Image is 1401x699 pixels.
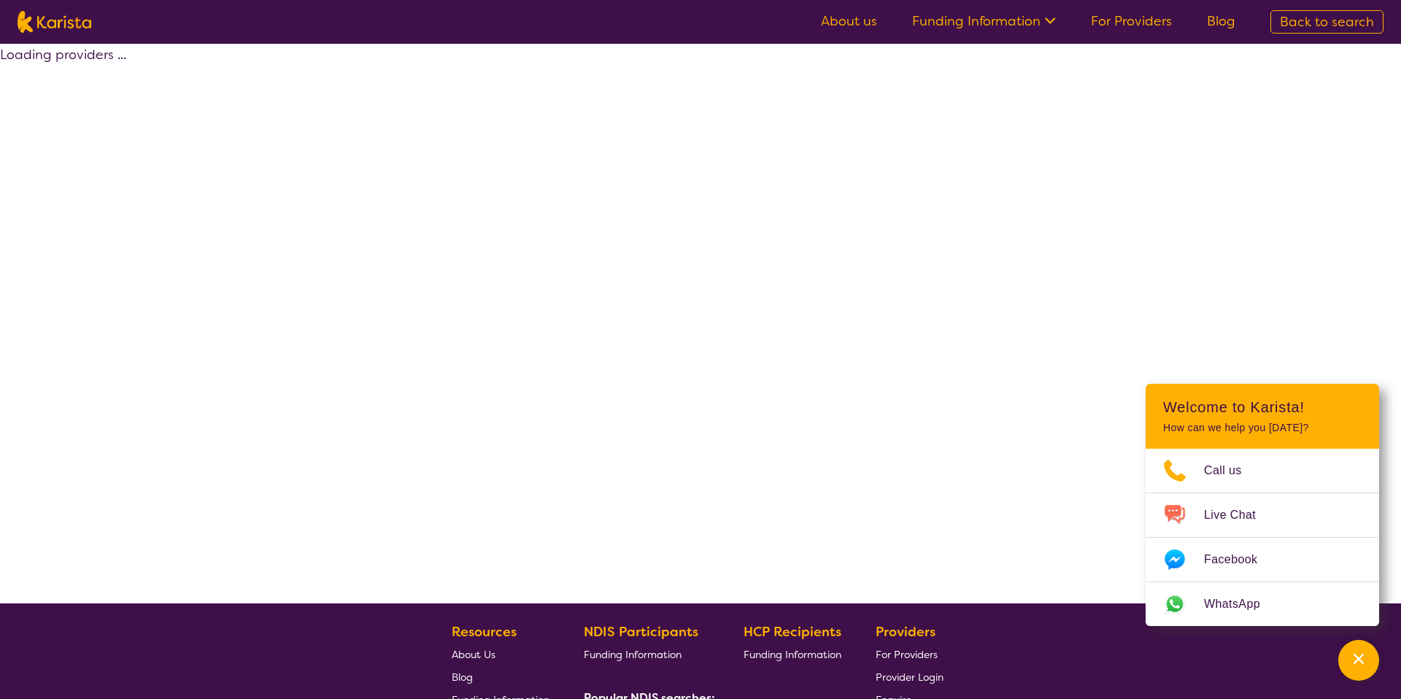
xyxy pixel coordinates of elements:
ul: Choose channel [1146,449,1379,626]
span: Live Chat [1204,504,1273,526]
a: Funding Information [912,12,1056,30]
img: Karista logo [18,11,91,33]
span: Provider Login [876,671,943,684]
span: For Providers [876,648,938,661]
span: Back to search [1280,13,1374,31]
span: Funding Information [744,648,841,661]
a: Funding Information [744,643,841,665]
b: Resources [452,623,517,641]
a: About Us [452,643,549,665]
a: Blog [1207,12,1235,30]
h2: Welcome to Karista! [1163,398,1362,416]
span: WhatsApp [1204,593,1278,615]
a: Blog [452,665,549,688]
span: Call us [1204,460,1259,482]
a: Web link opens in a new tab. [1146,582,1379,626]
a: Funding Information [584,643,709,665]
span: Funding Information [584,648,682,661]
div: Channel Menu [1146,384,1379,626]
a: For Providers [1091,12,1172,30]
p: How can we help you [DATE]? [1163,422,1362,434]
b: Providers [876,623,935,641]
span: Blog [452,671,473,684]
a: Provider Login [876,665,943,688]
a: Back to search [1270,10,1383,34]
button: Channel Menu [1338,640,1379,681]
b: NDIS Participants [584,623,698,641]
a: About us [821,12,877,30]
b: HCP Recipients [744,623,841,641]
span: Facebook [1204,549,1275,571]
a: For Providers [876,643,943,665]
span: About Us [452,648,495,661]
